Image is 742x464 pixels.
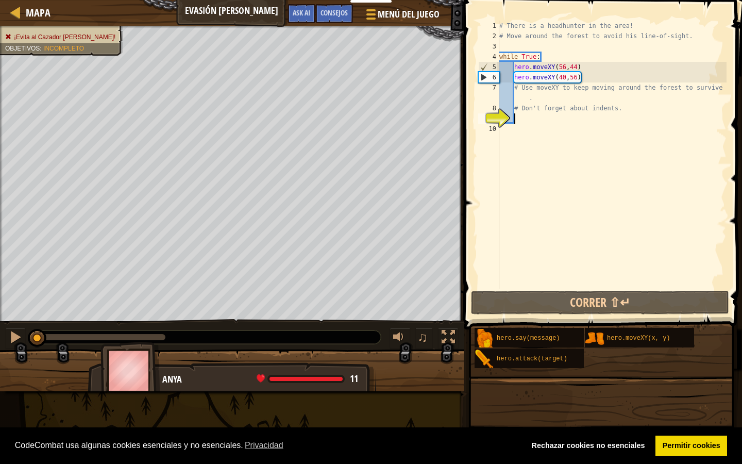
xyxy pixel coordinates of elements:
[478,41,499,52] div: 3
[438,328,459,349] button: Alterna pantalla completa.
[5,33,115,42] li: ¡Evita al Cazador de Cabezas!
[475,329,494,349] img: portrait.png
[478,82,499,103] div: 7
[417,329,428,345] span: ♫
[15,438,516,453] span: CodeCombat usa algunas cookies esenciales y no esenciales.
[497,355,567,362] span: hero.attack(target)
[607,335,670,342] span: hero.moveXY(x, y)
[5,328,26,349] button: ⌘ + P: Pause
[350,372,358,385] span: 11
[585,329,604,349] img: portrait.png
[655,436,727,456] a: allow cookies
[257,374,358,384] div: health: 11 / 11
[479,62,499,72] div: 5
[21,6,50,20] a: Mapa
[390,328,410,349] button: Ajustar volúmen
[100,342,160,399] img: thang_avatar_frame.png
[5,45,40,52] span: Objetivos
[162,373,366,386] div: Anya
[43,45,84,52] span: Incompleto
[415,328,433,349] button: ♫
[378,8,440,21] span: Menú del Juego
[478,124,499,134] div: 10
[321,8,348,18] span: Consejos
[14,34,115,41] span: ¡Evita al Cazador [PERSON_NAME]!
[478,103,499,113] div: 8
[478,31,499,41] div: 2
[478,52,499,62] div: 4
[40,45,43,52] span: :
[243,438,285,453] a: learn more about cookies
[497,335,560,342] span: hero.say(message)
[525,436,652,456] a: deny cookies
[475,350,494,369] img: portrait.png
[479,72,499,82] div: 6
[358,4,446,28] button: Menú del Juego
[471,291,729,314] button: Correr ⇧↵
[478,21,499,31] div: 1
[478,113,499,124] div: 9
[293,8,310,18] span: Ask AI
[26,6,50,20] span: Mapa
[288,4,315,23] button: Ask AI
